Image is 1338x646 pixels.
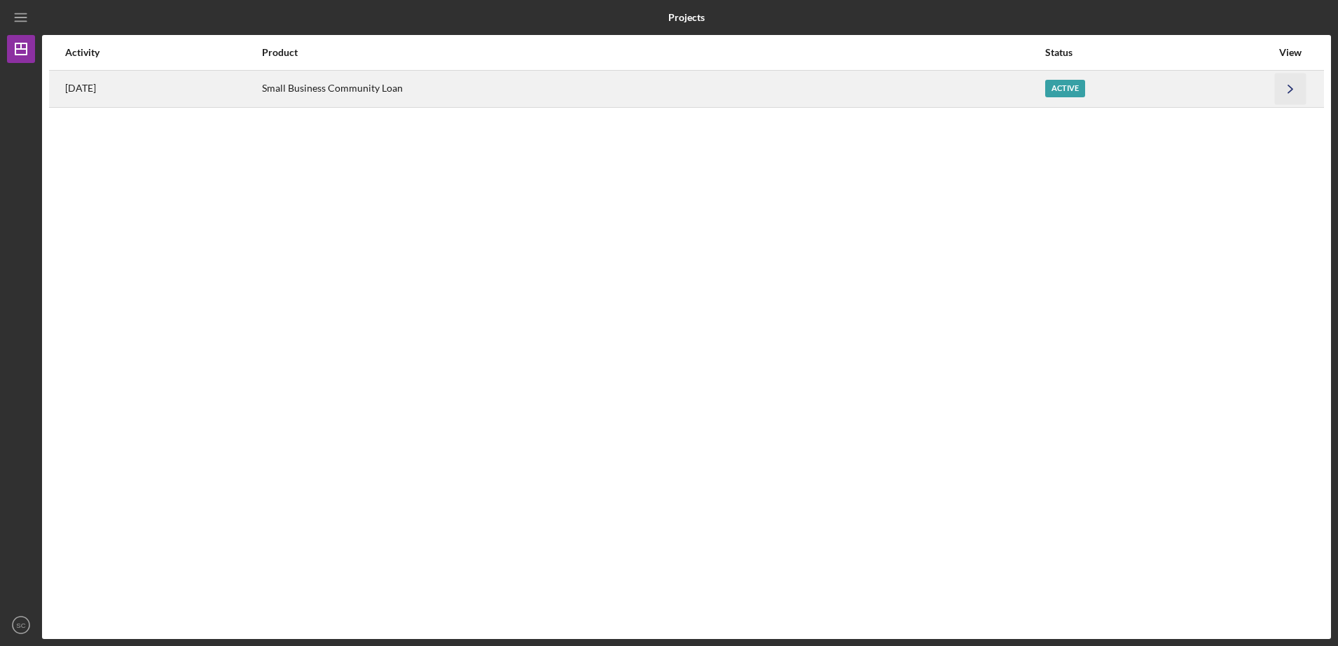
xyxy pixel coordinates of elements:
div: Small Business Community Loan [262,71,1044,106]
button: SC [7,611,35,639]
time: 2025-08-11 16:52 [65,83,96,94]
div: View [1273,47,1308,58]
text: SC [16,622,25,629]
div: Status [1045,47,1271,58]
div: Active [1045,80,1085,97]
b: Projects [668,12,705,23]
div: Activity [65,47,261,58]
div: Product [262,47,1044,58]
